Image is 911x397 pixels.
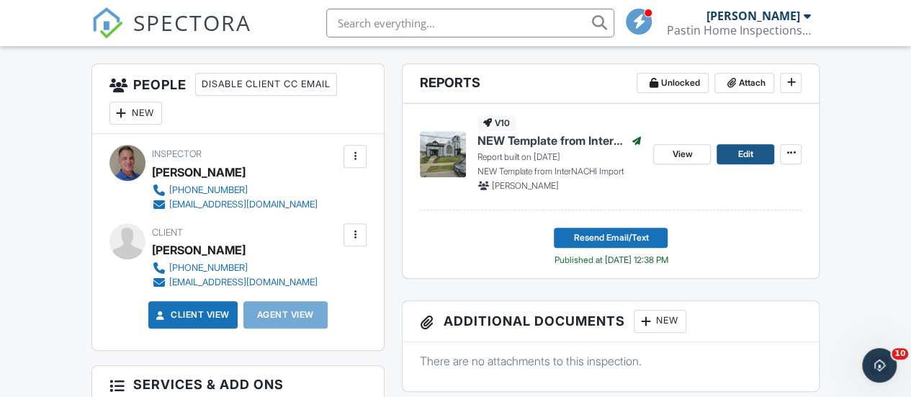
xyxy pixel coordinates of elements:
[152,148,202,159] span: Inspector
[169,199,318,210] div: [EMAIL_ADDRESS][DOMAIN_NAME]
[169,184,248,196] div: [PHONE_NUMBER]
[862,348,897,383] iframe: Intercom live chat
[152,261,318,275] a: [PHONE_NUMBER]
[420,353,802,369] p: There are no attachments to this inspection.
[152,239,246,261] div: [PERSON_NAME]
[706,9,800,23] div: [PERSON_NAME]
[326,9,614,37] input: Search everything...
[892,348,908,360] span: 10
[109,102,162,125] div: New
[133,7,251,37] span: SPECTORA
[91,7,123,39] img: The Best Home Inspection Software - Spectora
[195,73,337,96] div: Disable Client CC Email
[169,277,318,288] div: [EMAIL_ADDRESS][DOMAIN_NAME]
[634,310,686,333] div: New
[152,183,318,197] a: [PHONE_NUMBER]
[667,23,811,37] div: Pastin Home Inspections, L.L.C.
[153,308,230,322] a: Client View
[152,197,318,212] a: [EMAIL_ADDRESS][DOMAIN_NAME]
[152,227,183,238] span: Client
[403,301,819,342] h3: Additional Documents
[169,262,248,274] div: [PHONE_NUMBER]
[152,161,246,183] div: [PERSON_NAME]
[92,64,385,134] h3: People
[91,19,251,50] a: SPECTORA
[152,275,318,290] a: [EMAIL_ADDRESS][DOMAIN_NAME]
